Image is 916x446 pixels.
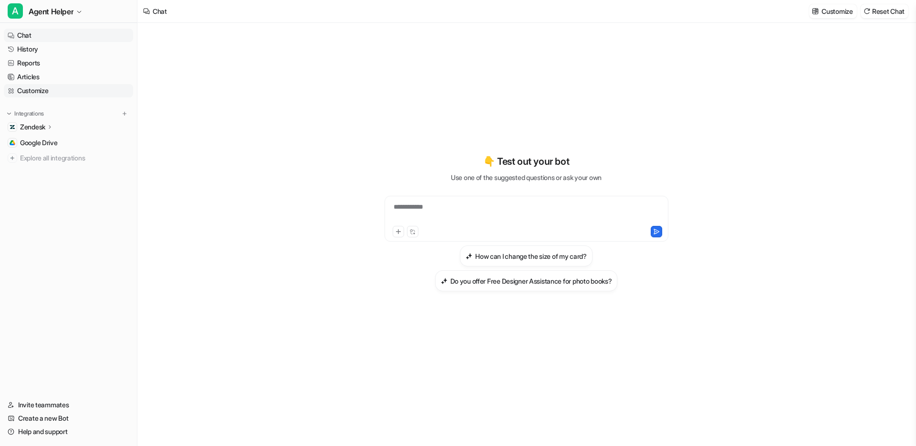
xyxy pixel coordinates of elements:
[29,5,73,18] span: Agent Helper
[475,251,587,261] h3: How can I change the size of my card?
[8,151,183,164] div: [DATE]
[861,4,908,18] button: Reset Chat
[8,248,183,380] div: eesel says…
[809,4,856,18] button: Customize
[466,253,472,260] img: How can I change the size of my card?
[45,313,53,320] button: Gif picker
[8,66,183,151] div: Maria says…
[10,140,15,146] img: Google Drive
[6,110,12,117] img: expand menu
[15,254,149,273] div: Hi [PERSON_NAME], ​
[14,110,44,117] p: Integrations
[864,8,870,15] img: reset
[121,110,128,117] img: menu_add.svg
[153,6,167,16] div: Chat
[27,5,42,21] img: Profile image for eesel
[4,425,133,438] a: Help and support
[30,313,38,320] button: Emoji picker
[4,151,133,165] a: Explore all integrations
[20,122,45,132] p: Zendesk
[441,277,448,285] img: Do you offer Free Designer Assistance for photo books?
[149,4,167,22] button: Home
[4,412,133,425] a: Create a new Bot
[15,273,149,338] div: Apologies that this hasn’t matched the timeline we mentioned. The team is still investigating the...
[8,248,156,363] div: Hi [PERSON_NAME],​Apologies that this hasn’t matched the timeline we mentioned. The team is still...
[61,313,68,320] button: Start recording
[4,398,133,412] a: Invite teammates
[20,138,58,148] span: Google Drive
[8,164,183,248] div: Maria says…
[450,276,612,286] h3: Do you offer Free Designer Assistance for photo books?
[34,66,183,143] div: Amazing, thank you. I also want to add I ran a separate test to see if this bot can work on a tic...
[4,42,133,56] a: History
[4,136,133,149] a: Google DriveGoogle Drive
[4,29,133,42] a: Chat
[42,170,176,235] div: Just popping in to see if there has been any headway on this? We have a hard deadline of getting ...
[4,56,133,70] a: Reports
[4,70,133,84] a: Articles
[4,84,133,97] a: Customize
[4,109,47,118] button: Integrations
[20,150,129,166] span: Explore all integrations
[15,313,22,320] button: Upload attachment
[46,12,89,21] p: Active 7h ago
[164,309,179,324] button: Send a message…
[8,293,183,309] textarea: Message…
[8,153,17,163] img: explore all integrations
[460,245,593,266] button: How can I change the size of my card?How can I change the size of my card?
[46,5,66,12] h1: eesel
[483,154,569,169] p: 👇 Test out your bot
[451,172,602,182] p: Use one of the suggested questions or ask your own
[34,164,183,241] div: Just popping in to see if there has been any headway on this? We have a hard deadline of getting ...
[8,3,23,19] span: A
[10,124,15,130] img: Zendesk
[6,4,24,22] button: go back
[167,4,185,21] div: Close
[42,72,176,138] div: Amazing, thank you. I also want to add I ran a separate test to see if this bot can work on a tic...
[435,270,618,291] button: Do you offer Free Designer Assistance for photo books?Do you offer Free Designer Assistance for p...
[822,6,853,16] p: Customize
[812,8,819,15] img: customize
